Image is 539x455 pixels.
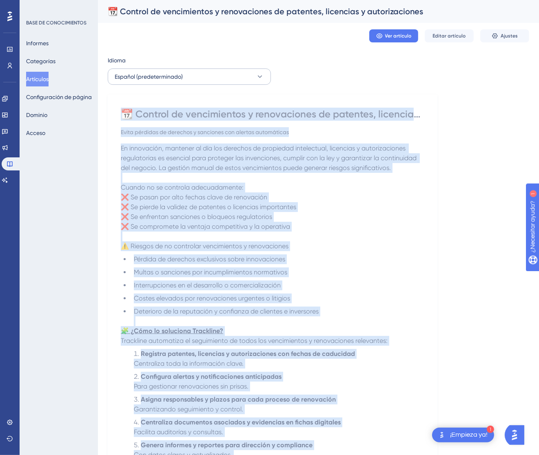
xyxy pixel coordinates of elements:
span: Para gestionar renovaciones sin prisas. [134,382,248,390]
strong: Asigna responsables y plazos para cada proceso de renovación [141,395,336,403]
font: Ver artículo [385,33,412,39]
span: Deterioro de la reputación y confianza de clientes e inversores [134,307,319,315]
font: BASE DE CONOCIMIENTOS [26,20,87,26]
strong: Centraliza documentos asociados y evidencias en fichas digitales [141,418,341,426]
font: Evita pérdidas de derechos y sanciones con alertas automáticas [121,129,289,135]
button: Dominio [26,108,47,122]
span: ⚠️ Riesgos de no controlar vencimientos y renovaciones [121,242,288,250]
button: Ver artículo [369,29,418,42]
font: Idioma [108,57,126,64]
span: Costes elevados por renovaciones urgentes o litigios [134,294,290,302]
span: En innovación, mantener al día los derechos de propiedad intelectual, licencias y autorizaciones ... [121,144,418,172]
span: Multas o sanciones por incumplimientos normativos [134,268,287,276]
font: Informes [26,40,49,46]
span: Pérdida de derechos exclusivos sobre innovaciones [134,255,285,263]
span: Facilita auditorías y consultas. [134,428,223,436]
font: Categorías [26,58,55,64]
button: Categorías [26,54,55,68]
font: 📆 Control de vencimientos y renovaciones de patentes, licencias y autorizaciones [121,108,494,120]
iframe: Asistente de inicio de IA de UserGuiding [505,423,529,447]
span: Centraliza toda la información clave. [134,360,244,367]
button: Español (predeterminado) [108,68,271,85]
span: ❌ Se enfrentan sanciones o bloqueos regulatorios [121,213,272,221]
span: ❌ Se pasan por alto fechas clave de renovación [121,193,267,201]
font: 1 [489,427,492,432]
font: ¡Empieza ya! [450,431,488,438]
font: Español (predeterminado) [115,73,183,80]
font: ¿Necesitar ayuda? [19,4,71,10]
button: Informes [26,36,49,51]
font: Artículos [26,76,49,82]
button: Acceso [26,126,45,140]
font: Dominio [26,112,47,118]
span: Trackline automatiza el seguimiento de todos los vencimientos y renovaciones relevantes: [121,337,388,345]
strong: Configura alertas y notificaciones anticipadas [141,373,282,380]
font: Configuración de página [26,94,92,100]
span: ❌ Se pierde la validez de patentes o licencias importantes [121,203,296,211]
span: ❌ Se compromete la ventaja competitiva y la operativa [121,223,290,230]
font: Acceso [26,130,45,136]
button: Configuración de página [26,90,92,104]
strong: Registra patentes, licencias y autorizaciones con fechas de caducidad [141,350,355,358]
button: Artículos [26,72,49,86]
img: texto alternativo de la imagen del lanzador [437,430,447,440]
strong: 🧩 ¿Cómo lo soluciona Trackline? [121,327,223,335]
font: 1 [76,5,79,9]
font: 📆 Control de vencimientos y renovaciones de patentes, licencias y autorizaciones [108,7,423,16]
span: Cuando no se controla adecuadamente: [121,183,244,191]
div: Abra la lista de verificación ¡Comience!, módulos restantes: 1 [432,428,494,442]
font: Ajustes [501,33,518,39]
strong: Genera informes y reportes para dirección y compliance [141,441,313,449]
font: Editar artículo [433,33,466,39]
button: Editar artículo [425,29,474,42]
span: Garantizando seguimiento y control. [134,405,243,413]
span: Interrupciones en el desarrollo o comercialización [134,281,281,289]
button: Ajustes [480,29,529,42]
